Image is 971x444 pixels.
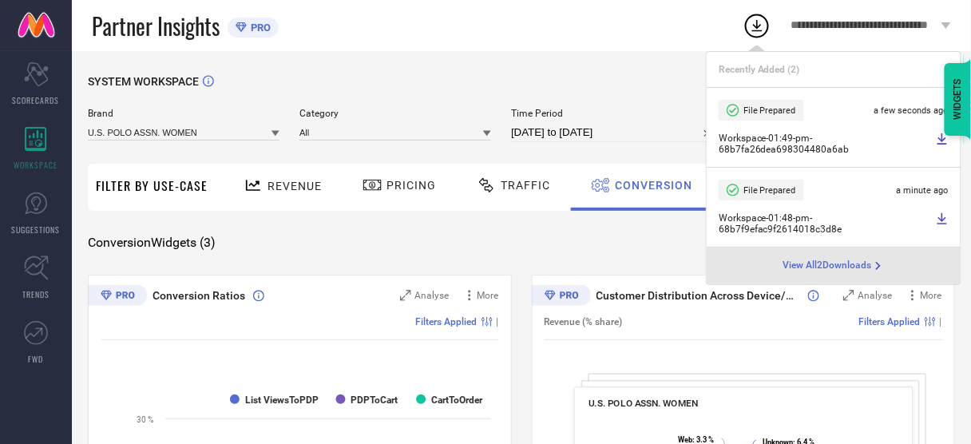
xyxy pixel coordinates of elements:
span: More [478,290,499,301]
span: Pricing [386,179,436,192]
span: Partner Insights [92,10,220,42]
span: Time Period [511,108,719,119]
span: Workspace - 01:48-pm - 68b7f9efac9f2614018c3d8e [719,212,932,235]
span: FWD [29,353,44,365]
span: | [940,316,942,327]
span: Conversion Widgets ( 3 ) [88,235,216,251]
span: Traffic [501,179,550,192]
span: Filter By Use-Case [96,176,208,195]
span: U.S. POLO ASSN. WOMEN [589,398,699,409]
span: a few seconds ago [874,105,949,116]
text: PDPToCart [351,394,398,406]
a: Download [936,212,949,235]
span: View All 2 Downloads [783,260,872,272]
span: SCORECARDS [13,94,60,106]
input: Select time period [511,123,719,142]
span: WORKSPACE [14,159,58,171]
text: 30 % [137,415,153,424]
span: SYSTEM WORKSPACE [88,75,199,88]
div: Open download page [783,260,885,272]
span: PRO [247,22,271,34]
text: List ViewsToPDP [245,394,319,406]
span: File Prepared [743,185,796,196]
div: Open download list [743,11,771,40]
span: File Prepared [743,105,796,116]
span: Category [299,108,491,119]
svg: Zoom [400,290,411,301]
span: Revenue [268,180,322,192]
span: Analyse [415,290,450,301]
div: Premium [532,285,591,309]
span: Workspace - 01:49-pm - 68b7fa26dea698304480a6ab [719,133,932,155]
span: Conversion Ratios [153,289,245,302]
span: | [497,316,499,327]
span: Conversion [615,179,692,192]
div: Premium [88,285,147,309]
a: Download [936,133,949,155]
text: CartToOrder [431,394,483,406]
svg: Zoom [843,290,854,301]
span: Brand [88,108,279,119]
span: a minute ago [897,185,949,196]
span: Analyse [858,290,893,301]
span: More [921,290,942,301]
span: Filters Applied [859,316,921,327]
span: Customer Distribution Across Device/OS [596,289,801,302]
text: : 3.3 % [678,435,714,444]
span: Filters Applied [416,316,478,327]
span: TRENDS [22,288,50,300]
tspan: Web [678,435,692,444]
a: View All2Downloads [783,260,885,272]
span: Recently Added ( 2 ) [719,64,800,75]
span: Revenue (% share) [545,316,623,327]
span: SUGGESTIONS [12,224,61,236]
